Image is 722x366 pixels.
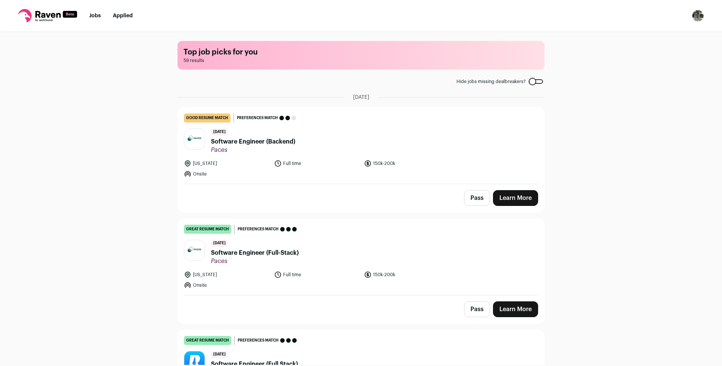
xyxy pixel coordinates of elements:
[364,160,450,167] li: 150k-200k
[184,170,270,178] li: Onsite
[211,137,295,146] span: Software Engineer (Backend)
[184,271,270,278] li: [US_STATE]
[184,243,205,258] img: 2a309a01e154450aa5202d5664a065d86a413e8edfe74f5e24b27fffc16344bb.jpg
[211,146,295,154] span: Paces
[364,271,450,278] li: 150k-200k
[237,114,278,122] span: Preferences match
[353,94,369,101] span: [DATE]
[184,336,231,345] div: great resume match
[274,271,360,278] li: Full time
[211,257,299,265] span: Paces
[211,351,228,358] span: [DATE]
[211,240,228,247] span: [DATE]
[184,132,205,147] img: 2a309a01e154450aa5202d5664a065d86a413e8edfe74f5e24b27fffc16344bb.jpg
[457,79,526,85] span: Hide jobs missing dealbreakers?
[238,337,279,344] span: Preferences match
[493,301,538,317] a: Learn More
[211,248,299,257] span: Software Engineer (Full-Stack)
[89,13,101,18] a: Jobs
[238,225,279,233] span: Preferences match
[178,219,544,295] a: great resume match Preferences match [DATE] Software Engineer (Full-Stack) Paces [US_STATE] Full ...
[184,113,231,123] div: good resume match
[178,107,544,184] a: good resume match Preferences match [DATE] Software Engineer (Backend) Paces [US_STATE] Full time...
[692,10,704,22] button: Open dropdown
[464,301,490,317] button: Pass
[692,10,704,22] img: 10564267-medium_jpg
[493,190,538,206] a: Learn More
[113,13,133,18] a: Applied
[184,225,231,234] div: great resume match
[184,47,538,57] h1: Top job picks for you
[184,281,270,289] li: Onsite
[211,129,228,136] span: [DATE]
[274,160,360,167] li: Full time
[184,160,270,167] li: [US_STATE]
[184,57,538,64] span: 59 results
[464,190,490,206] button: Pass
